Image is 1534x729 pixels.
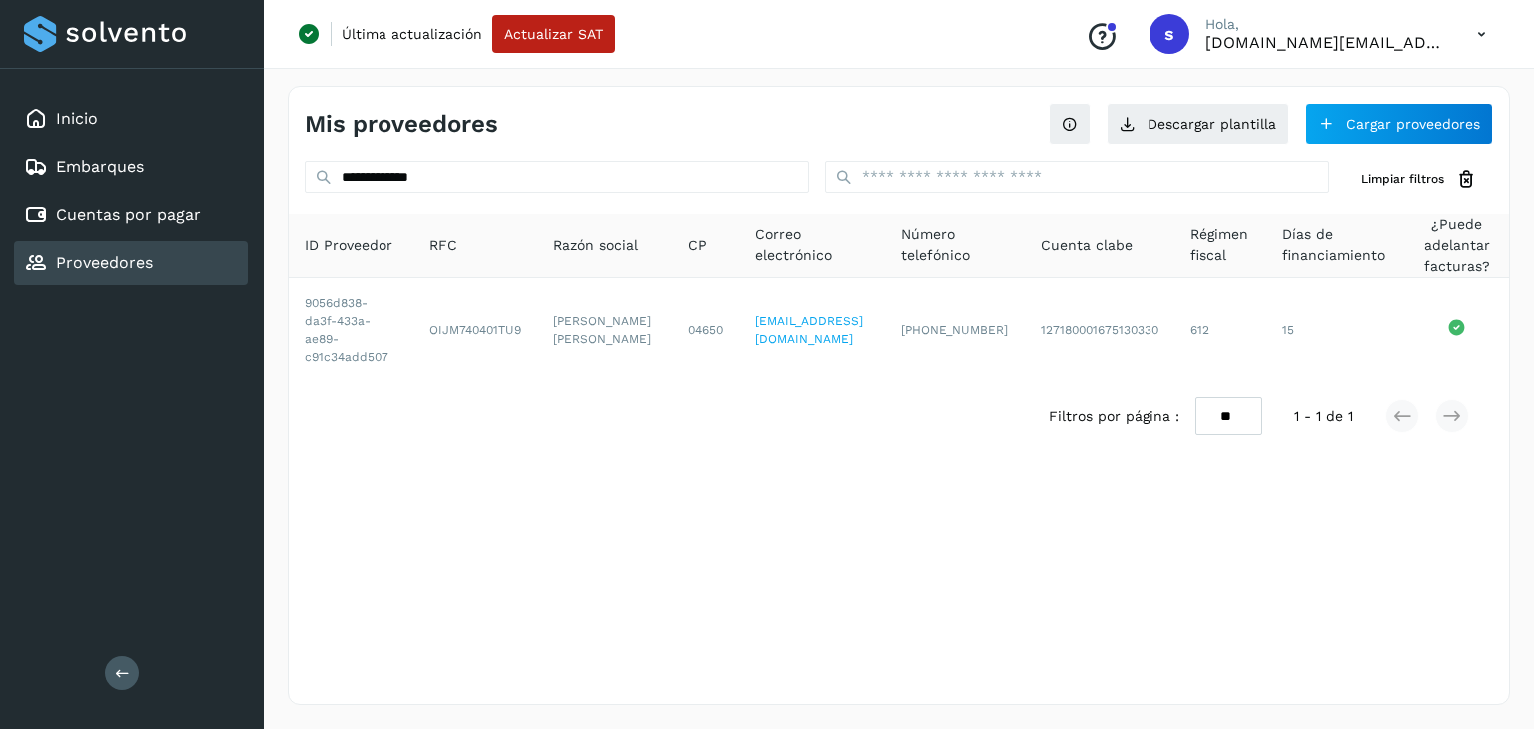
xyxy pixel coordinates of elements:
[1266,278,1404,381] td: 15
[537,278,673,381] td: [PERSON_NAME] [PERSON_NAME]
[56,253,153,272] a: Proveedores
[755,314,863,346] a: [EMAIL_ADDRESS][DOMAIN_NAME]
[14,193,248,237] div: Cuentas por pagar
[14,97,248,141] div: Inicio
[901,323,1008,337] span: [PHONE_NUMBER]
[553,235,638,256] span: Razón social
[1294,406,1353,427] span: 1 - 1 de 1
[1282,224,1388,266] span: Días de financiamiento
[1345,161,1493,198] button: Limpiar filtros
[1205,16,1445,33] p: Hola,
[1205,33,1445,52] p: solvento.sl@segmail.co
[289,278,413,381] td: 9056d838-da3f-433a-ae89-c91c34add507
[1041,235,1133,256] span: Cuenta clabe
[1174,278,1266,381] td: 612
[1190,224,1250,266] span: Régimen fiscal
[1305,103,1493,145] button: Cargar proveedores
[342,25,482,43] p: Última actualización
[755,224,868,266] span: Correo electrónico
[56,157,144,176] a: Embarques
[14,241,248,285] div: Proveedores
[672,278,739,381] td: 04650
[1025,278,1174,381] td: 127180001675130330
[429,235,457,256] span: RFC
[1420,214,1493,277] span: ¿Puede adelantar facturas?
[56,109,98,128] a: Inicio
[1361,170,1444,188] span: Limpiar filtros
[1107,103,1289,145] button: Descargar plantilla
[504,27,603,41] span: Actualizar SAT
[305,235,392,256] span: ID Proveedor
[14,145,248,189] div: Embarques
[688,235,707,256] span: CP
[413,278,537,381] td: OIJM740401TU9
[56,205,201,224] a: Cuentas por pagar
[305,110,498,139] h4: Mis proveedores
[1049,406,1179,427] span: Filtros por página :
[492,15,615,53] button: Actualizar SAT
[901,224,1009,266] span: Número telefónico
